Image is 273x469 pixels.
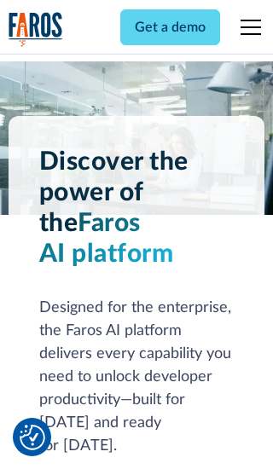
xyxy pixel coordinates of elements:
a: Get a demo [120,9,220,45]
img: Logo of the analytics and reporting company Faros. [9,12,63,47]
span: Faros AI platform [39,211,174,267]
img: Revisit consent button [20,425,45,450]
h1: Discover the power of the [39,147,235,269]
a: home [9,12,63,47]
div: menu [230,7,264,48]
button: Cookie Settings [20,425,45,450]
div: Designed for the enterprise, the Faros AI platform delivers every capability you need to unlock d... [39,297,235,458]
